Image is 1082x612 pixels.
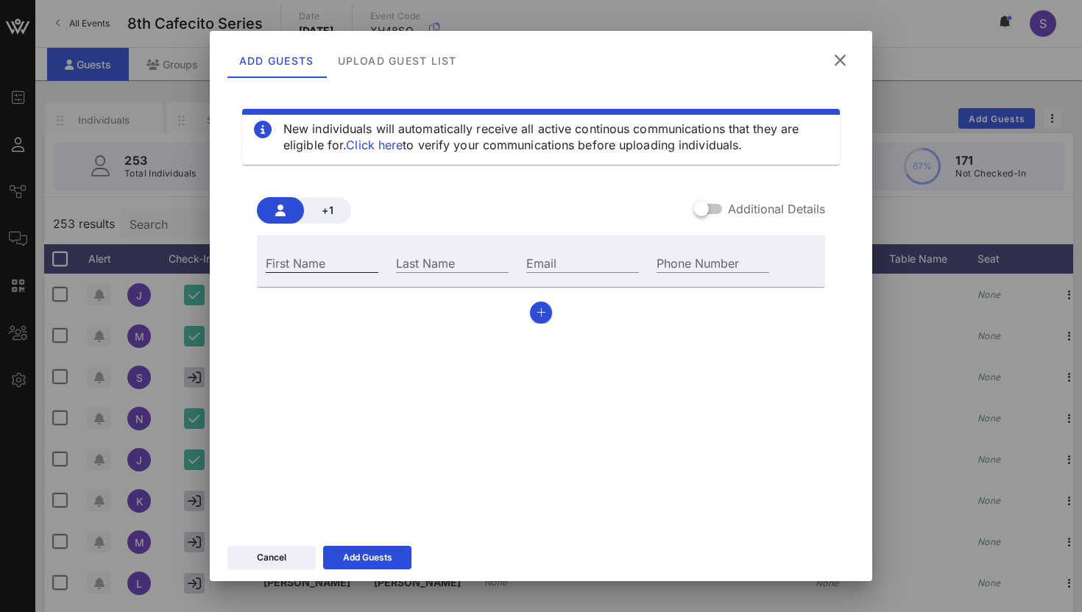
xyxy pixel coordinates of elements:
[283,121,828,153] div: New individuals will automatically receive all active continous communications that they are elig...
[227,546,316,569] button: Cancel
[323,546,411,569] button: Add Guests
[257,550,286,565] div: Cancel
[343,550,392,565] div: Add Guests
[728,202,825,216] label: Additional Details
[346,138,403,152] a: Click here
[326,43,469,78] div: Upload Guest List
[304,197,351,224] button: +1
[227,43,326,78] div: Add Guests
[316,204,339,216] span: +1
